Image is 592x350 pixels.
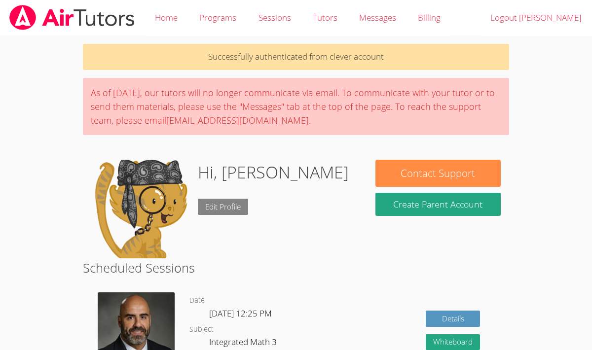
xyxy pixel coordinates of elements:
dt: Date [189,294,205,307]
a: Edit Profile [198,199,248,215]
img: default.png [91,160,190,258]
span: Messages [359,12,396,23]
img: airtutors_banner-c4298cdbf04f3fff15de1276eac7730deb9818008684d7c2e4769d2f7ddbe033.png [8,5,136,30]
div: As of [DATE], our tutors will no longer communicate via email. To communicate with your tutor or ... [83,78,509,135]
p: Successfully authenticated from clever account [83,44,509,70]
button: Contact Support [375,160,500,187]
button: Create Parent Account [375,193,500,216]
span: [DATE] 12:25 PM [209,308,272,319]
h1: Hi, [PERSON_NAME] [198,160,349,185]
h2: Scheduled Sessions [83,258,509,277]
dt: Subject [189,323,214,336]
a: Details [426,311,480,327]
